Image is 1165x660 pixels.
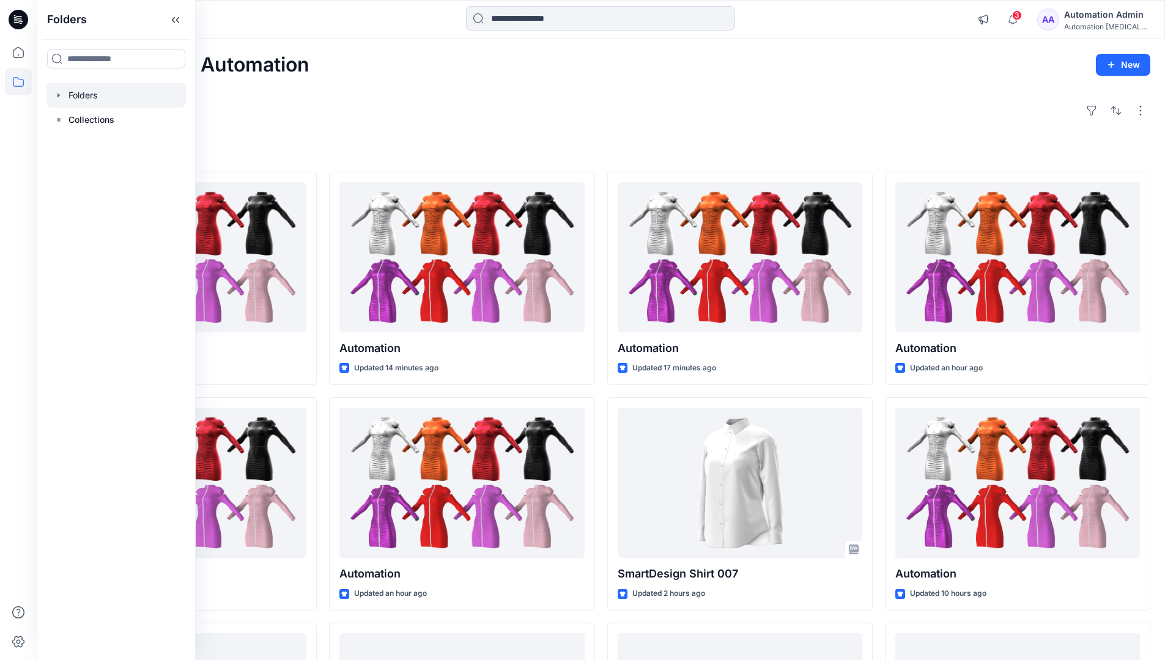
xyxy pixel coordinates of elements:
p: SmartDesign Shirt 007 [618,565,862,582]
a: SmartDesign Shirt 007 [618,408,862,559]
div: Automation [MEDICAL_DATA]... [1064,22,1150,31]
p: Automation [339,340,584,357]
a: Automation [339,408,584,559]
p: Automation [895,340,1140,357]
a: Automation [895,408,1140,559]
div: AA [1037,9,1059,31]
p: Updated 14 minutes ago [354,362,438,375]
p: Updated 2 hours ago [632,587,705,600]
a: Automation [339,182,584,333]
p: Updated 17 minutes ago [632,362,716,375]
button: New [1096,54,1150,76]
p: Updated 10 hours ago [910,587,986,600]
p: Updated an hour ago [354,587,427,600]
p: Updated an hour ago [910,362,983,375]
span: 3 [1012,10,1022,20]
a: Automation [895,182,1140,333]
p: Collections [68,112,114,127]
p: Automation [339,565,584,582]
h4: Styles [51,145,1150,159]
p: Automation [895,565,1140,582]
a: Automation [618,182,862,333]
div: Automation Admin [1064,7,1150,22]
p: Automation [618,340,862,357]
